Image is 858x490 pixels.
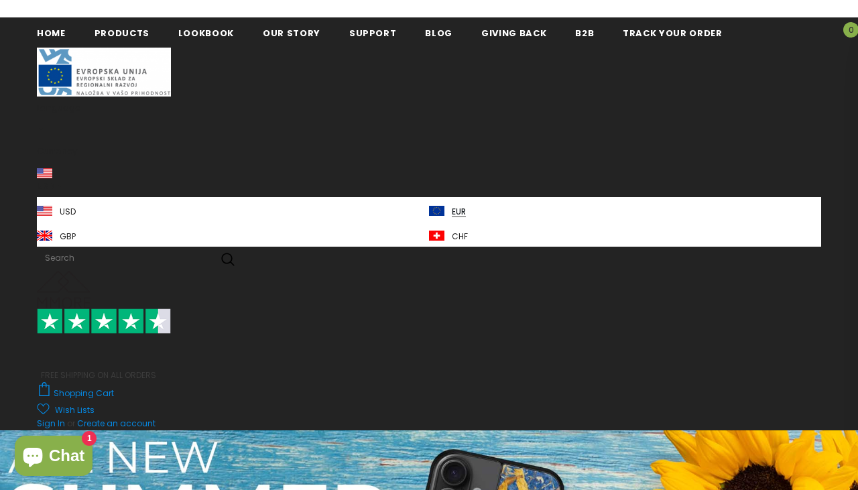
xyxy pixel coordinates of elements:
[178,17,234,48] a: Lookbook
[55,404,95,417] span: Wish Lists
[178,27,234,40] span: Lookbook
[349,17,397,48] a: support
[425,27,452,40] span: Blog
[452,232,468,242] span: CHF
[481,17,546,48] a: Giving back
[37,271,90,308] img: MMORE Cases
[37,17,66,48] a: Home
[37,97,821,119] label: Language
[37,387,121,399] a: Shopping Cart 0
[37,140,821,162] label: Currency
[60,232,76,242] span: GBP
[95,17,149,48] a: Products
[37,222,429,247] a: GBP
[37,334,821,369] iframe: Customer reviews powered by Trustpilot
[37,27,66,40] span: Home
[623,17,722,48] a: Track your order
[37,314,821,381] span: FREE SHIPPING ON ALL ORDERS
[575,17,594,48] a: B2B
[37,247,208,268] input: Search Site
[60,207,76,217] span: USD
[263,27,320,40] span: Our Story
[37,418,65,429] a: Sign In
[429,222,821,247] a: CHF
[77,418,156,429] a: Create an account
[263,17,320,48] a: Our Story
[37,308,171,334] img: Trust Pilot Stars
[429,197,821,222] a: EUR
[349,27,397,40] span: support
[95,27,149,40] span: Products
[37,404,95,415] a: Wish Lists
[37,66,171,77] a: Javni Razpis
[623,27,722,40] span: Track your order
[425,17,452,48] a: Blog
[481,27,546,40] span: Giving back
[37,197,429,222] a: USD
[575,27,594,40] span: B2B
[67,418,75,429] span: or
[11,436,97,479] inbox-online-store-chat: Shopify online store chat
[37,180,54,192] span: USD
[37,48,171,97] img: Javni Razpis
[37,168,52,179] img: USD
[54,387,114,399] span: Shopping Cart
[452,207,466,217] span: EUR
